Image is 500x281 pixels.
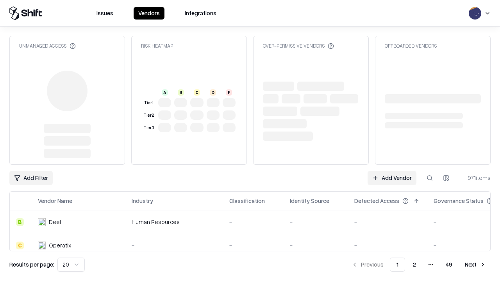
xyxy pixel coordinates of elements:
button: 49 [439,258,459,272]
div: B [16,218,24,226]
div: B [178,89,184,96]
div: C [194,89,200,96]
div: Tier 2 [143,112,155,119]
button: Add Filter [9,171,53,185]
div: Identity Source [290,197,329,205]
div: D [210,89,216,96]
div: Human Resources [132,218,217,226]
div: Tier 1 [143,100,155,106]
div: Governance Status [434,197,484,205]
div: Offboarded Vendors [385,43,437,49]
nav: pagination [347,258,491,272]
div: - [229,218,277,226]
div: Tier 3 [143,124,155,131]
button: Issues [92,7,118,20]
div: - [132,241,217,249]
div: Classification [229,197,265,205]
div: C [16,242,24,249]
div: Industry [132,197,153,205]
img: Operatix [38,242,46,249]
a: Add Vendor [368,171,416,185]
div: Detected Access [354,197,399,205]
button: 2 [407,258,422,272]
div: - [354,241,421,249]
p: Results per page: [9,260,54,269]
div: Deel [49,218,61,226]
button: Vendors [134,7,164,20]
div: - [290,241,342,249]
div: - [290,218,342,226]
button: 1 [390,258,405,272]
div: A [162,89,168,96]
div: - [354,218,421,226]
button: Next [460,258,491,272]
div: Over-Permissive Vendors [263,43,334,49]
div: 971 items [459,174,491,182]
div: Unmanaged Access [19,43,76,49]
div: F [226,89,232,96]
div: Operatix [49,241,71,249]
div: - [229,241,277,249]
img: Deel [38,218,46,226]
button: Integrations [180,7,221,20]
div: Vendor Name [38,197,72,205]
div: Risk Heatmap [141,43,173,49]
